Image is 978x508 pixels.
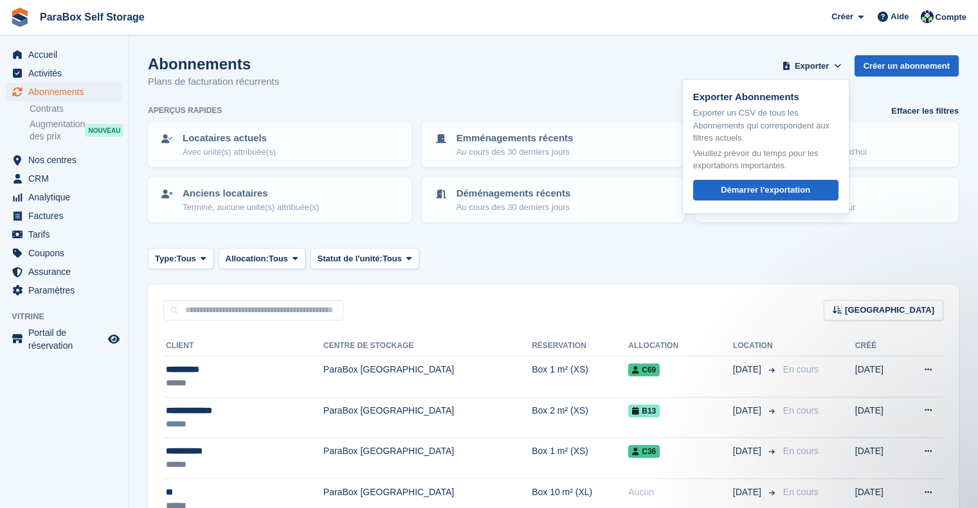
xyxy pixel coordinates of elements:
[28,83,105,101] span: Abonnements
[6,207,122,225] a: menu
[628,336,733,356] th: Allocation
[831,10,853,23] span: Créer
[383,252,402,265] span: Tous
[28,263,105,281] span: Assurance
[457,146,574,159] p: Au cours des 30 derniers jours
[532,397,628,438] td: Box 2 m² (XS)
[891,105,959,118] a: Effacer les filtres
[226,252,269,265] span: Allocation:
[6,281,122,299] a: menu
[891,10,909,23] span: Aide
[855,438,900,479] td: [DATE]
[6,326,122,352] a: menu
[693,180,838,201] a: Démarrer l'exportation
[318,252,383,265] span: Statut de l'unité:
[10,8,30,27] img: stora-icon-8386f47178a22dfd0bd8f6a31ec36ba5ce8667c1dd55bd0f319d3a0aa187defe.svg
[6,225,122,243] a: menu
[733,486,764,499] span: [DATE]
[532,438,628,479] td: Box 1 m² (XS)
[311,248,419,269] button: Statut de l'unité: Tous
[149,123,410,166] a: Locataires actuels Avec unité(s) attribuée(s)
[783,487,819,497] span: En cours
[323,397,532,438] td: ParaBox [GEOGRAPHIC_DATA]
[532,356,628,398] td: Box 1 m² (XS)
[693,107,838,145] p: Exporter un CSV de tous les Abonnements qui correspondent aux filtres actuels.
[106,331,122,347] a: Boutique d'aperçu
[628,445,660,458] span: C36
[6,64,122,82] a: menu
[733,444,764,458] span: [DATE]
[6,244,122,262] a: menu
[733,363,764,376] span: [DATE]
[28,244,105,262] span: Coupons
[855,397,900,438] td: [DATE]
[423,179,684,221] a: Déménagements récents Au cours des 30 derniers jours
[323,336,532,356] th: Centre de stockage
[28,281,105,299] span: Paramètres
[628,486,733,499] div: Aucun
[855,55,959,76] a: Créer un abonnement
[423,123,684,166] a: Emménagements récents Au cours des 30 derniers jours
[921,10,934,23] img: Tess Bédat
[783,405,819,416] span: En cours
[532,336,628,356] th: Réservation
[269,252,288,265] span: Tous
[219,248,305,269] button: Allocation: Tous
[855,336,900,356] th: Créé
[733,336,778,356] th: Location
[6,188,122,206] a: menu
[28,225,105,243] span: Tarifs
[6,46,122,64] a: menu
[183,186,319,201] p: Anciens locataires
[721,184,810,197] div: Démarrer l'exportation
[155,252,177,265] span: Type:
[28,46,105,64] span: Accueil
[183,131,276,146] p: Locataires actuels
[30,118,122,143] a: Augmentation des prix NOUVEAU
[6,170,122,188] a: menu
[323,438,532,479] td: ParaBox [GEOGRAPHIC_DATA]
[148,248,213,269] button: Type: Tous
[28,151,105,169] span: Nos centres
[28,64,105,82] span: Activités
[845,304,934,317] span: [GEOGRAPHIC_DATA]
[795,60,829,73] span: Exporter
[28,170,105,188] span: CRM
[148,74,279,89] p: Plans de facturation récurrents
[693,90,838,105] p: Exporter Abonnements
[783,364,819,374] span: En cours
[6,263,122,281] a: menu
[733,404,764,417] span: [DATE]
[628,363,660,376] span: C69
[855,356,900,398] td: [DATE]
[149,179,410,221] a: Anciens locataires Terminé, aucune unité(s) attribuée(s)
[30,103,122,115] a: Contrats
[936,11,966,24] span: Compte
[6,151,122,169] a: menu
[85,124,123,137] div: NOUVEAU
[28,207,105,225] span: Factures
[780,55,844,76] button: Exporter
[693,147,838,172] p: Veuillez prévoir du temps pour les exportations importantes.
[163,336,323,356] th: Client
[148,55,279,73] h1: Abonnements
[28,188,105,206] span: Analytique
[6,83,122,101] a: menu
[183,201,319,214] p: Terminé, aucune unité(s) attribuée(s)
[323,356,532,398] td: ParaBox [GEOGRAPHIC_DATA]
[457,186,571,201] p: Déménagements récents
[148,105,222,116] h6: Aperçus rapides
[177,252,196,265] span: Tous
[28,326,105,352] span: Portail de réservation
[783,446,819,456] span: En cours
[12,310,128,323] span: Vitrine
[628,405,660,417] span: B13
[183,146,276,159] p: Avec unité(s) attribuée(s)
[457,201,571,214] p: Au cours des 30 derniers jours
[457,131,574,146] p: Emménagements récents
[30,118,85,143] span: Augmentation des prix
[35,6,150,28] a: ParaBox Self Storage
